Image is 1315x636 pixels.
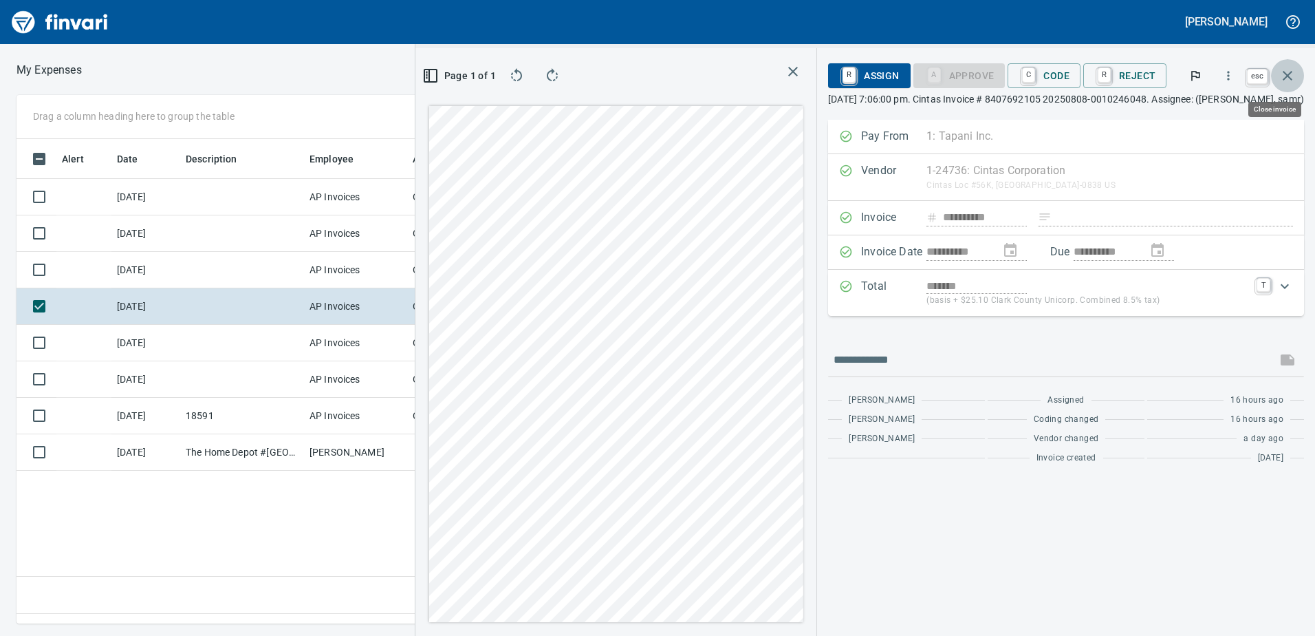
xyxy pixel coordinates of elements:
[1258,452,1283,465] span: [DATE]
[839,64,899,87] span: Assign
[407,398,490,434] td: OPS08_AP (janettep, samr)
[849,432,915,446] span: [PERSON_NAME]
[186,151,237,167] span: Description
[111,361,180,398] td: [DATE]
[1271,343,1304,377] span: This records your message into the invoice and notifies anyone mentioned
[304,179,407,215] td: AP Invoices
[849,413,915,427] span: [PERSON_NAME]
[309,151,371,167] span: Employee
[1036,452,1096,465] span: Invoice created
[913,69,1006,81] div: Coding Required
[1213,61,1243,91] button: More
[828,63,910,88] button: RAssign
[407,361,490,398] td: OPS08_AP (janettep, samr)
[926,294,1248,308] p: (basis + $25.10 Clark County Unicorp. Combined 8.5% tax)
[1019,64,1069,87] span: Code
[828,270,1304,316] div: Expand
[17,62,82,78] p: My Expenses
[1230,413,1283,427] span: 16 hours ago
[180,434,304,471] td: The Home Depot #[GEOGRAPHIC_DATA]
[111,252,180,288] td: [DATE]
[8,6,111,39] img: Finvari
[111,179,180,215] td: [DATE]
[17,62,82,78] nav: breadcrumb
[413,151,466,167] span: Additional Reviewer
[407,325,490,361] td: OPS08_AP (janettep, samr)
[407,215,490,252] td: OPS08_AP (janettep, samr)
[413,151,484,167] span: Additional Reviewer
[117,151,156,167] span: Date
[843,67,856,83] a: R
[180,398,304,434] td: 18591
[111,215,180,252] td: [DATE]
[1034,413,1099,427] span: Coding changed
[849,394,915,407] span: [PERSON_NAME]
[426,63,495,88] button: Page 1 of 1
[1243,432,1283,446] span: a day ago
[111,325,180,361] td: [DATE]
[1094,64,1155,87] span: Reject
[111,288,180,325] td: [DATE]
[304,434,407,471] td: [PERSON_NAME]
[304,398,407,434] td: AP Invoices
[1098,67,1111,83] a: R
[309,151,354,167] span: Employee
[407,288,490,325] td: OPS08_AP (janettep, samr)
[1083,63,1166,88] button: RReject
[828,92,1304,106] p: [DATE] 7:06:00 pm. Cintas Invoice # 8407692105 20250808-0010246048. Assignee: ([PERSON_NAME], samr)
[186,151,255,167] span: Description
[1022,67,1035,83] a: C
[407,252,490,288] td: OPS08_AP (janettep, samr)
[1180,61,1210,91] button: Flag
[33,109,235,123] p: Drag a column heading here to group the table
[1257,278,1270,292] a: T
[1247,69,1268,84] a: esc
[1230,394,1283,407] span: 16 hours ago
[304,361,407,398] td: AP Invoices
[1008,63,1080,88] button: CCode
[111,398,180,434] td: [DATE]
[117,151,138,167] span: Date
[62,151,102,167] span: Alert
[861,278,926,308] p: Total
[62,151,84,167] span: Alert
[407,179,490,215] td: OPS08_AP (janettep, samr)
[304,325,407,361] td: AP Invoices
[1182,11,1271,32] button: [PERSON_NAME]
[111,434,180,471] td: [DATE]
[432,67,489,85] span: Page 1 of 1
[1034,432,1099,446] span: Vendor changed
[304,288,407,325] td: AP Invoices
[304,252,407,288] td: AP Invoices
[1185,14,1268,29] h5: [PERSON_NAME]
[1047,394,1084,407] span: Assigned
[304,215,407,252] td: AP Invoices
